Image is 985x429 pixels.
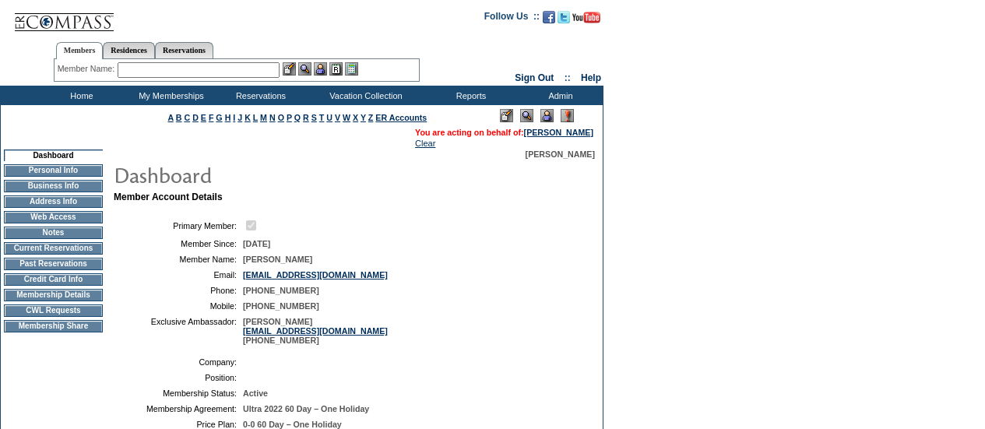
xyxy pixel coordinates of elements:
a: [PERSON_NAME] [524,128,593,137]
a: C [184,113,190,122]
img: Reservations [329,62,343,76]
img: pgTtlDashboard.gif [113,159,424,190]
span: [PERSON_NAME] [PHONE_NUMBER] [243,317,388,345]
a: [EMAIL_ADDRESS][DOMAIN_NAME] [243,270,388,280]
span: Active [243,389,268,398]
a: Reservations [155,42,213,58]
span: You are acting on behalf of: [415,128,593,137]
a: A [168,113,174,122]
img: Impersonate [314,62,327,76]
td: Phone: [120,286,237,295]
a: E [201,113,206,122]
img: View Mode [520,109,533,122]
span: [PHONE_NUMBER] [243,286,319,295]
a: Z [368,113,374,122]
td: Member Name: [120,255,237,264]
td: Follow Us :: [484,9,540,28]
a: Members [56,42,104,59]
td: Mobile: [120,301,237,311]
img: Subscribe to our YouTube Channel [572,12,600,23]
td: My Memberships [125,86,214,105]
img: View [298,62,311,76]
span: [PERSON_NAME] [526,149,595,159]
a: Clear [415,139,435,148]
a: J [237,113,242,122]
a: Become our fan on Facebook [543,16,555,25]
span: Ultra 2022 60 Day – One Holiday [243,404,369,413]
td: Price Plan: [120,420,237,429]
td: Vacation Collection [304,86,424,105]
a: T [319,113,325,122]
span: [PERSON_NAME] [243,255,312,264]
img: Become our fan on Facebook [543,11,555,23]
td: Business Info [4,180,103,192]
td: Position: [120,373,237,382]
img: Follow us on Twitter [558,11,570,23]
a: N [269,113,276,122]
a: U [326,113,332,122]
a: H [225,113,231,122]
a: ER Accounts [375,113,427,122]
a: W [343,113,350,122]
img: Edit Mode [500,109,513,122]
img: Log Concern/Member Elevation [561,109,574,122]
td: Membership Agreement: [120,404,237,413]
td: Address Info [4,195,103,208]
a: F [209,113,214,122]
td: Exclusive Ambassador: [120,317,237,345]
div: Member Name: [58,62,118,76]
td: Current Reservations [4,242,103,255]
td: Personal Info [4,164,103,177]
td: Notes [4,227,103,239]
span: [PHONE_NUMBER] [243,301,319,311]
a: [EMAIL_ADDRESS][DOMAIN_NAME] [243,326,388,336]
a: M [260,113,267,122]
td: Membership Status: [120,389,237,398]
a: X [353,113,358,122]
b: Member Account Details [114,192,223,202]
td: Credit Card Info [4,273,103,286]
span: :: [565,72,571,83]
td: Primary Member: [120,218,237,233]
td: Reservations [214,86,304,105]
a: D [192,113,199,122]
a: L [253,113,258,122]
img: b_edit.gif [283,62,296,76]
td: Home [35,86,125,105]
td: Member Since: [120,239,237,248]
a: Sign Out [515,72,554,83]
a: Subscribe to our YouTube Channel [572,16,600,25]
td: Membership Details [4,289,103,301]
a: Residences [103,42,155,58]
td: Reports [424,86,514,105]
a: K [244,113,251,122]
td: Web Access [4,211,103,223]
a: O [278,113,284,122]
a: G [216,113,222,122]
td: Admin [514,86,603,105]
a: Help [581,72,601,83]
a: I [233,113,235,122]
img: Impersonate [540,109,554,122]
td: Past Reservations [4,258,103,270]
td: Dashboard [4,149,103,161]
a: Q [294,113,301,122]
span: [DATE] [243,239,270,248]
a: Y [361,113,366,122]
td: Membership Share [4,320,103,332]
a: Follow us on Twitter [558,16,570,25]
a: B [176,113,182,122]
a: S [311,113,317,122]
td: Email: [120,270,237,280]
img: b_calculator.gif [345,62,358,76]
a: R [303,113,309,122]
span: 0-0 60 Day – One Holiday [243,420,342,429]
td: CWL Requests [4,304,103,317]
td: Company: [120,357,237,367]
a: V [335,113,340,122]
a: P [287,113,292,122]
